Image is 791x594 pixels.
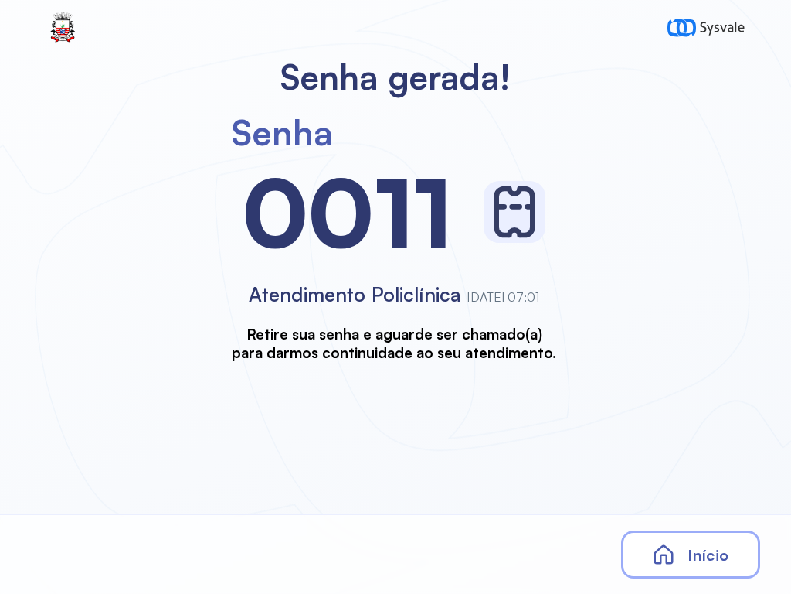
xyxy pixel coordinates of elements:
img: logo-sysvale.svg [667,12,745,43]
h2: Senha gerada! [280,56,511,98]
span: Atendimento Policlínica [249,282,461,306]
img: Logotipo do estabelecimento [46,12,79,43]
h3: Retire sua senha e aguarde ser chamado(a) para darmos continuidade ao seu atendimento. [232,325,556,361]
span: [DATE] 07:01 [467,289,539,305]
span: Início [687,545,728,565]
div: Senha [232,111,333,154]
div: 0011 [243,154,453,270]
